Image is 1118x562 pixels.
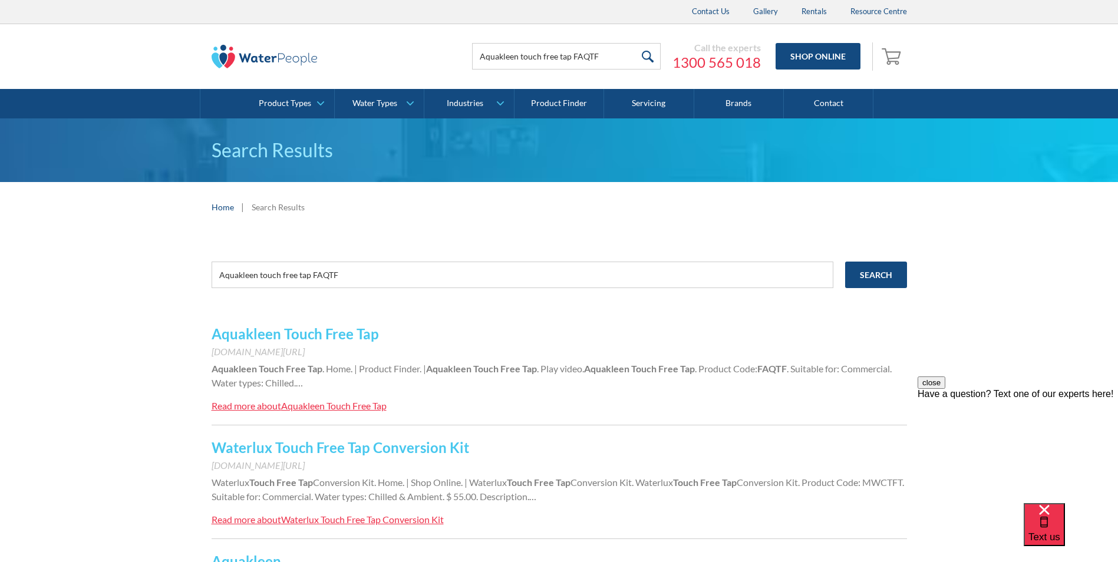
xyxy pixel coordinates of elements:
[212,45,318,68] img: The Water People
[426,363,471,374] strong: Aquakleen
[722,477,737,488] strong: Tap
[658,363,678,374] strong: Free
[672,42,761,54] div: Call the experts
[240,200,246,214] div: |
[259,98,311,108] div: Product Types
[281,400,387,411] div: Aquakleen Touch Free Tap
[245,89,334,118] a: Product Types
[584,363,629,374] strong: Aquakleen
[212,458,907,472] div: [DOMAIN_NAME][URL]
[212,136,907,164] h1: Search Results
[212,363,257,374] strong: Aquakleen
[529,491,536,502] span: …
[776,43,860,70] a: Shop Online
[212,399,387,413] a: Read more aboutAquakleen Touch Free Tap
[281,514,444,525] div: Waterlux Touch Free Tap Conversion Kit
[845,262,907,288] input: Search
[695,363,757,374] span: . Product Code:
[522,363,537,374] strong: Tap
[313,477,507,488] span: Conversion Kit. Home. | Shop Online. | Waterlux
[672,54,761,71] a: 1300 565 018
[212,201,234,213] a: Home
[212,477,904,502] span: Conversion Kit. Product Code: MWCTFT. Suitable for: Commercial. Water types: Chilled & Ambient. $...
[335,89,424,118] a: Water Types
[212,262,833,288] input: e.g. chilled water cooler
[680,363,695,374] strong: Tap
[500,363,520,374] strong: Free
[515,89,604,118] a: Product Finder
[673,477,698,488] strong: Touch
[507,477,532,488] strong: Touch
[212,363,892,388] span: . Suitable for: Commercial. Water types: Chilled.
[784,89,873,118] a: Contact
[259,363,284,374] strong: Touch
[212,400,281,411] div: Read more about
[472,43,661,70] input: Search products
[570,477,673,488] span: Conversion Kit. Waterlux
[212,345,907,359] div: [DOMAIN_NAME][URL]
[212,477,249,488] span: Waterlux
[882,47,904,65] img: shopping cart
[1024,503,1118,562] iframe: podium webchat widget bubble
[212,325,379,342] a: Aquakleen Touch Free Tap
[286,363,306,374] strong: Free
[447,98,483,108] div: Industries
[757,363,787,374] strong: FAQTF
[556,477,570,488] strong: Tap
[352,98,397,108] div: Water Types
[212,439,469,456] a: Waterlux Touch Free Tap Conversion Kit
[298,477,313,488] strong: Tap
[473,363,499,374] strong: Touch
[252,201,305,213] div: Search Results
[918,376,1118,518] iframe: podium webchat widget prompt
[700,477,720,488] strong: Free
[534,477,554,488] strong: Free
[212,513,444,527] a: Read more aboutWaterlux Touch Free Tap Conversion Kit
[604,89,694,118] a: Servicing
[694,89,784,118] a: Brands
[537,363,584,374] span: . Play video.
[249,477,275,488] strong: Touch
[308,363,322,374] strong: Tap
[879,42,907,71] a: Open empty cart
[631,363,657,374] strong: Touch
[296,377,303,388] span: …
[322,363,426,374] span: . Home. | Product Finder. |
[212,514,281,525] div: Read more about
[424,89,513,118] a: Industries
[276,477,296,488] strong: Free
